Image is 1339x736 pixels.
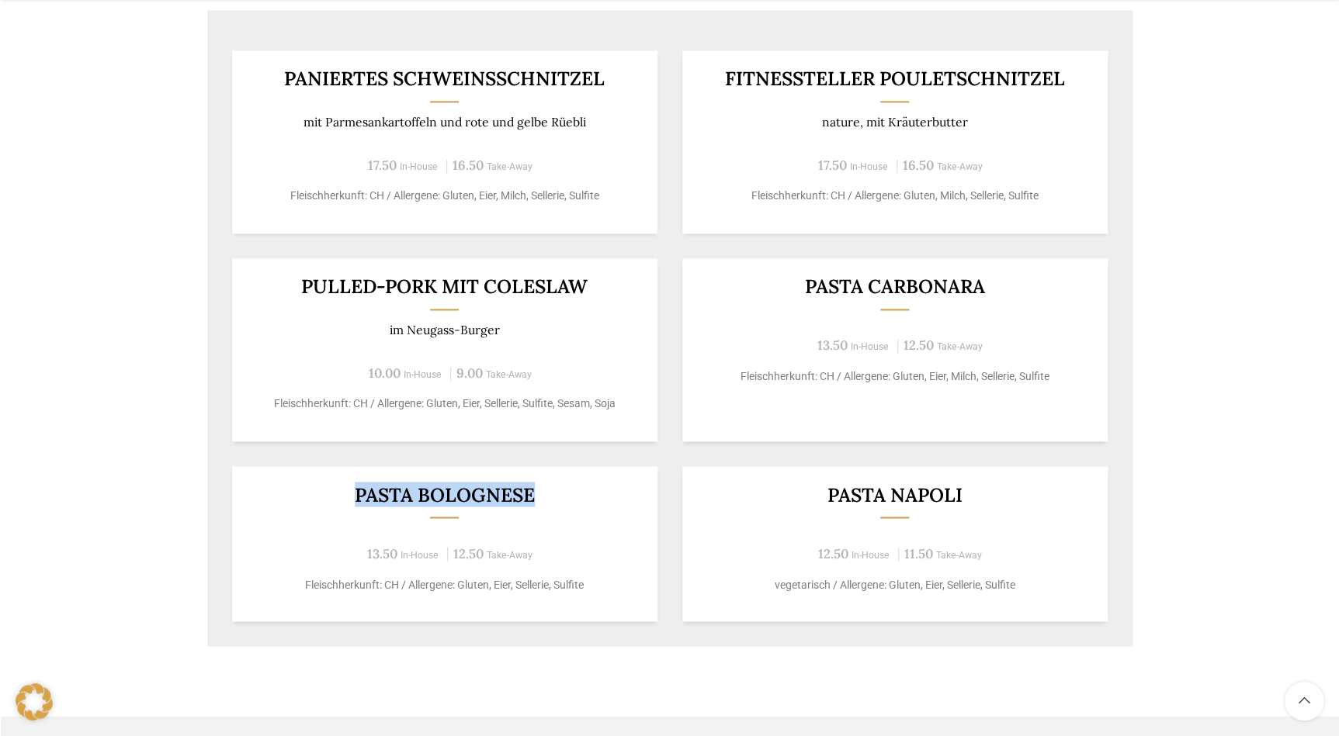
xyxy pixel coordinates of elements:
[936,549,982,560] span: Take-Away
[937,341,983,352] span: Take-Away
[937,161,983,172] span: Take-Away
[368,157,397,174] span: 17.50
[251,115,638,130] p: mit Parmesankartoffeln und rote und gelbe Rüebli
[251,396,638,412] p: Fleischherkunft: CH / Allergene: Gluten, Eier, Sellerie, Sulfite, Sesam, Soja
[817,337,848,354] span: 13.50
[701,277,1088,296] h3: Pasta Carbonara
[486,369,532,380] span: Take-Away
[852,549,890,560] span: In-House
[701,368,1088,385] p: Fleischherkunft: CH / Allergene: Gluten, Eier, Milch, Sellerie, Sulfite
[453,157,484,174] span: 16.50
[251,323,638,337] p: im Neugass-Burger
[251,277,638,296] h3: Pulled-Pork mit Coleslaw
[904,337,934,354] span: 12.50
[701,188,1088,204] p: Fleischherkunft: CH / Allergene: Gluten, Milch, Sellerie, Sulfite
[251,188,638,204] p: Fleischherkunft: CH / Allergene: Gluten, Eier, Milch, Sellerie, Sulfite
[487,549,532,560] span: Take-Away
[903,157,934,174] span: 16.50
[850,161,888,172] span: In-House
[818,157,847,174] span: 17.50
[701,576,1088,593] p: vegetarisch / Allergene: Gluten, Eier, Sellerie, Sulfite
[487,161,532,172] span: Take-Away
[456,365,483,382] span: 9.00
[401,549,439,560] span: In-House
[1285,682,1323,720] a: Scroll to top button
[404,369,442,380] span: In-House
[367,544,397,562] span: 13.50
[251,485,638,504] h3: Pasta Bolognese
[701,115,1088,130] p: nature, mit Kräuterbutter
[904,544,933,562] span: 11.50
[251,576,638,593] p: Fleischherkunft: CH / Allergene: Gluten, Eier, Sellerie, Sulfite
[251,69,638,88] h3: Paniertes Schweinsschnitzel
[701,69,1088,88] h3: Fitnessteller Pouletschnitzel
[701,485,1088,504] h3: Pasta Napoli
[818,544,848,562] span: 12.50
[400,161,438,172] span: In-House
[453,544,484,562] span: 12.50
[851,341,889,352] span: In-House
[369,365,401,382] span: 10.00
